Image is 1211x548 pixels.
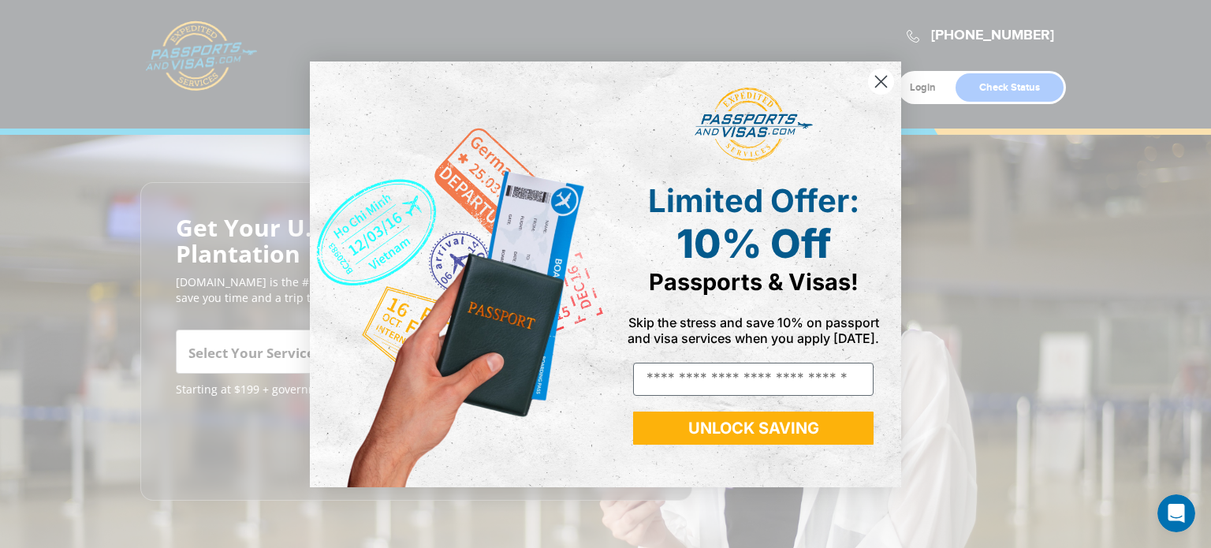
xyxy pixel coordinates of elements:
[867,68,895,95] button: Close dialog
[676,220,831,267] span: 10% Off
[648,181,859,220] span: Limited Offer:
[649,268,859,296] span: Passports & Visas!
[1157,494,1195,532] iframe: Intercom live chat
[633,412,874,445] button: UNLOCK SAVING
[628,315,879,346] span: Skip the stress and save 10% on passport and visa services when you apply [DATE].
[310,62,605,487] img: de9cda0d-0715-46ca-9a25-073762a91ba7.png
[695,88,813,162] img: passports and visas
